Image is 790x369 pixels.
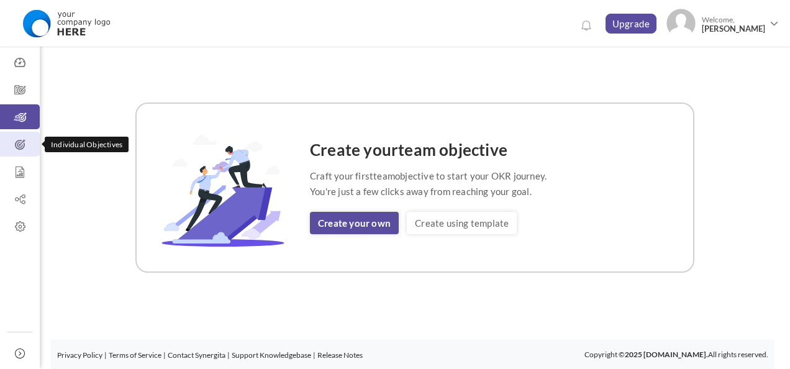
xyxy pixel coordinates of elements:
img: OKR-Template-Image.svg [149,129,297,247]
a: Photo Welcome,[PERSON_NAME] [661,4,784,40]
li: | [163,349,166,362]
a: Notifications [576,16,596,36]
a: Terms of Service [109,350,161,360]
p: Copyright © All rights reserved. [584,348,768,361]
a: Privacy Policy [57,350,102,360]
a: Support Knowledgebase [232,350,311,360]
img: Photo [666,9,696,38]
span: team objective [398,140,507,160]
a: Create your own [310,212,399,234]
h4: Create your [310,141,547,159]
li: | [313,349,316,362]
li: | [227,349,230,362]
div: Individual Objectives [45,137,129,152]
a: Upgrade [606,14,657,34]
p: Craft your first objective to start your OKR journey. You're just a few clicks away from reaching... [310,168,547,199]
span: team [373,170,395,181]
a: Release Notes [317,350,363,360]
b: 2025 [DOMAIN_NAME]. [625,350,708,359]
span: Welcome, [696,9,768,40]
a: Contact Synergita [168,350,225,360]
img: Logo [14,8,118,39]
span: [PERSON_NAME] [702,24,765,34]
a: Create using template [407,212,517,234]
li: | [104,349,107,362]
